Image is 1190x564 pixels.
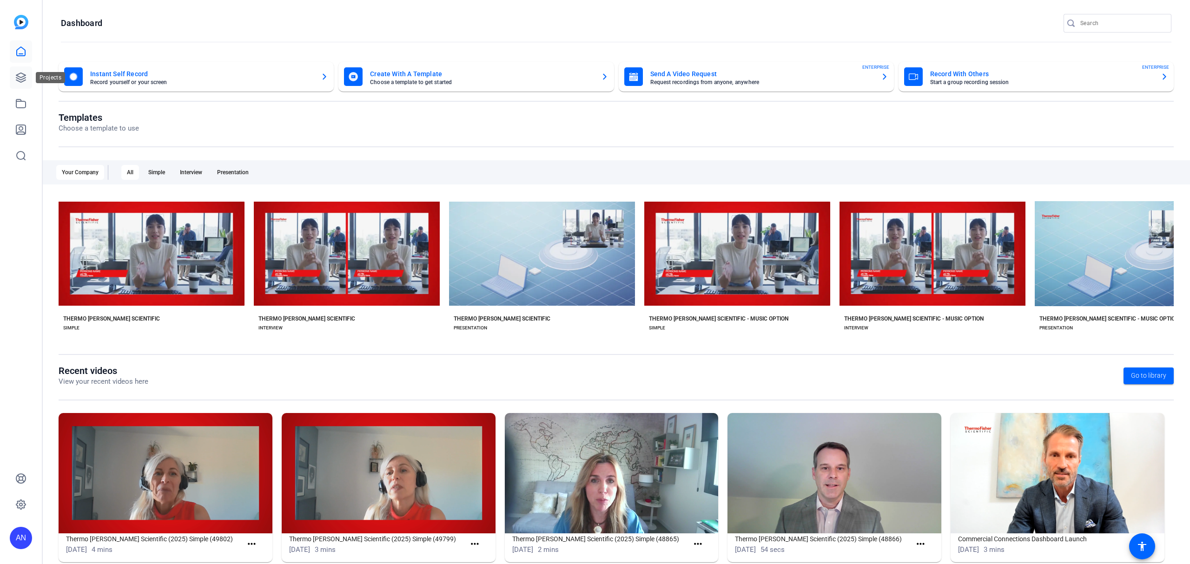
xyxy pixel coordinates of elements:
[66,533,242,544] h1: Thermo [PERSON_NAME] Scientific (2025) Simple (49802)
[212,165,254,180] div: Presentation
[984,545,1005,554] span: 3 mins
[282,413,496,533] img: Thermo Fisher Scientific (2025) Simple (49799)
[512,545,533,554] span: [DATE]
[258,315,355,322] div: THERMO [PERSON_NAME] SCIENTIFIC
[951,413,1164,533] img: Commercial Connections Dashboard Launch
[36,72,65,83] div: Projects
[246,538,258,550] mat-icon: more_horiz
[121,165,139,180] div: All
[59,365,148,376] h1: Recent videos
[66,545,87,554] span: [DATE]
[649,324,665,332] div: SIMPLE
[63,324,79,332] div: SIMPLE
[1039,324,1073,332] div: PRESENTATION
[59,376,148,387] p: View your recent videos here
[454,315,550,322] div: THERMO [PERSON_NAME] SCIENTIFIC
[315,545,336,554] span: 3 mins
[90,68,313,79] mat-card-title: Instant Self Record
[760,545,785,554] span: 54 secs
[59,413,272,533] img: Thermo Fisher Scientific (2025) Simple (49802)
[735,545,756,554] span: [DATE]
[143,165,171,180] div: Simple
[505,413,719,533] img: Thermo Fisher Scientific (2025) Simple (48865)
[512,533,688,544] h1: Thermo [PERSON_NAME] Scientific (2025) Simple (48865)
[258,324,283,332] div: INTERVIEW
[56,165,104,180] div: Your Company
[1137,541,1148,552] mat-icon: accessibility
[538,545,559,554] span: 2 mins
[174,165,208,180] div: Interview
[619,62,894,92] button: Send A Video RequestRequest recordings from anyone, anywhereENTERPRISE
[59,123,139,134] p: Choose a template to use
[1080,18,1164,29] input: Search
[63,315,160,322] div: THERMO [PERSON_NAME] SCIENTIFIC
[10,527,32,549] div: AN
[469,538,481,550] mat-icon: more_horiz
[59,112,139,123] h1: Templates
[862,64,889,71] span: ENTERPRISE
[59,62,334,92] button: Instant Self RecordRecord yourself or your screen
[649,315,788,322] div: THERMO [PERSON_NAME] SCIENTIFIC - MUSIC OPTION
[90,79,313,85] mat-card-subtitle: Record yourself or your screen
[958,533,1134,544] h1: Commercial Connections Dashboard Launch
[844,315,984,322] div: THERMO [PERSON_NAME] SCIENTIFIC - MUSIC OPTION
[289,533,465,544] h1: Thermo [PERSON_NAME] Scientific (2025) Simple (49799)
[650,79,873,85] mat-card-subtitle: Request recordings from anyone, anywhere
[650,68,873,79] mat-card-title: Send A Video Request
[1039,315,1179,322] div: THERMO [PERSON_NAME] SCIENTIFIC - MUSIC OPTION
[370,68,593,79] mat-card-title: Create With A Template
[692,538,704,550] mat-icon: more_horiz
[92,545,112,554] span: 4 mins
[454,324,487,332] div: PRESENTATION
[1124,367,1174,384] a: Go to library
[338,62,614,92] button: Create With A TemplateChoose a template to get started
[735,533,911,544] h1: Thermo [PERSON_NAME] Scientific (2025) Simple (48866)
[844,324,868,332] div: INTERVIEW
[61,18,102,29] h1: Dashboard
[915,538,926,550] mat-icon: more_horiz
[899,62,1174,92] button: Record With OthersStart a group recording sessionENTERPRISE
[14,15,28,29] img: blue-gradient.svg
[289,545,310,554] span: [DATE]
[370,79,593,85] mat-card-subtitle: Choose a template to get started
[930,68,1153,79] mat-card-title: Record With Others
[1131,371,1166,380] span: Go to library
[930,79,1153,85] mat-card-subtitle: Start a group recording session
[727,413,941,533] img: Thermo Fisher Scientific (2025) Simple (48866)
[1142,64,1169,71] span: ENTERPRISE
[958,545,979,554] span: [DATE]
